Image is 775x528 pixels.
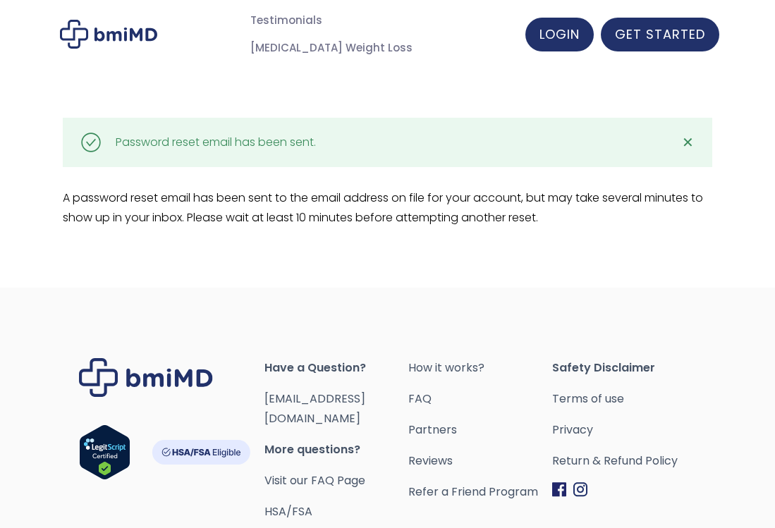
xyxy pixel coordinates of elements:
a: Visit our FAQ Page [264,472,365,489]
a: ✕ [673,128,702,156]
span: ✕ [682,133,694,152]
span: More questions? [264,440,408,460]
span: [MEDICAL_DATA] Weight Loss [250,40,413,56]
a: [EMAIL_ADDRESS][DOMAIN_NAME] [264,391,365,426]
a: GET STARTED [601,18,719,51]
img: HSA-FSA [152,440,250,465]
span: LOGIN [539,25,580,43]
a: Terms of use [552,389,696,409]
a: LOGIN [525,18,594,51]
a: Reviews [408,451,552,471]
a: Testimonials [236,7,336,35]
p: A password reset email has been sent to the email address on file for your account, but may take ... [63,188,712,228]
a: HSA/FSA [264,503,312,520]
div: Password reset email has been sent. [116,133,316,152]
span: Testimonials [250,13,322,29]
a: Partners [408,420,552,440]
a: Privacy [552,420,696,440]
span: Have a Question? [264,358,408,378]
a: Verify LegitScript Approval for www.bmimd.com [79,424,130,486]
img: Brand Logo [79,358,213,397]
a: How it works? [408,358,552,378]
span: Safety Disclaimer [552,358,696,378]
a: [MEDICAL_DATA] Weight Loss [236,35,427,62]
img: Instagram [573,482,587,497]
span: GET STARTED [615,25,705,43]
a: FAQ [408,389,552,409]
img: Verify Approval for www.bmimd.com [79,424,130,480]
img: Facebook [552,482,566,497]
a: Return & Refund Policy [552,451,696,471]
a: Refer a Friend Program [408,482,552,502]
img: My account [60,20,157,48]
